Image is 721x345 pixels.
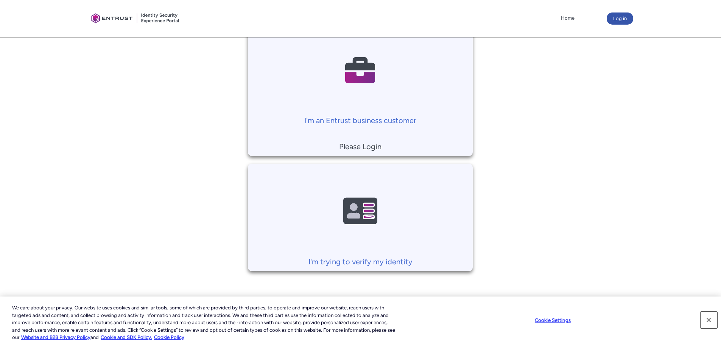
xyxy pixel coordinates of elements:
a: I'm an Entrust business customer [248,22,473,126]
p: I'm trying to verify my identity [252,256,469,267]
div: We care about your privacy. Our website uses cookies and similar tools, some of which are provide... [12,304,397,341]
a: Cookie Policy [154,334,184,340]
img: Contact Support [324,171,396,252]
a: Home [559,12,576,24]
a: I'm trying to verify my identity [248,164,473,268]
a: Cookie and SDK Policy. [101,334,152,340]
button: Log in [607,12,633,25]
button: Cookie Settings [529,313,576,328]
button: Close [701,312,717,328]
p: Please Login [252,141,469,152]
p: I'm an Entrust business customer [252,115,469,126]
a: More information about our cookie policy., opens in a new tab [21,334,90,340]
img: Contact Support [324,30,396,111]
iframe: Qualified Messenger [586,170,721,345]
